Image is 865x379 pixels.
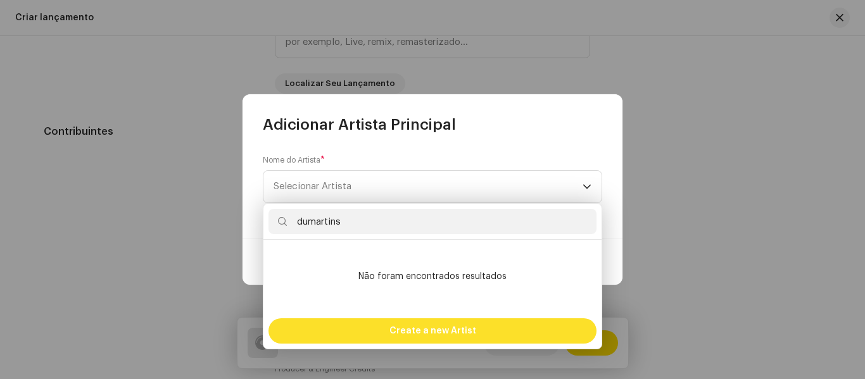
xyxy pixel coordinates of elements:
ul: Option List [263,240,602,313]
span: Selecionar Artista [274,182,351,191]
label: Nome do Artista [263,155,325,165]
span: Selecionar Artista [274,171,583,202]
span: Adicionar Artista Principal [263,115,456,135]
div: dropdown trigger [583,171,591,202]
li: Não foram encontrados resultados [268,245,597,308]
span: Create a new Artist [389,318,476,344]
